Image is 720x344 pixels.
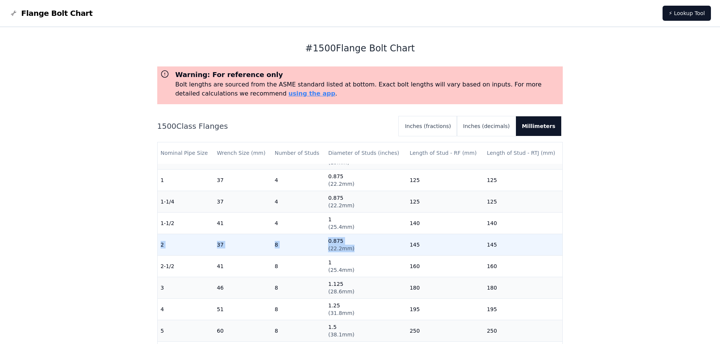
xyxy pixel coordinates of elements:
td: 51 [214,298,272,320]
a: using the app [288,90,335,97]
span: ( 19mm ) [328,159,349,165]
td: 195 [407,298,484,320]
td: 41 [214,255,272,277]
td: 37 [214,191,272,212]
th: Length of Stud - RTJ (mm) [484,142,562,164]
td: 8 [272,234,325,255]
td: 2-1/2 [158,255,214,277]
th: Wrench Size (mm) [214,142,272,164]
a: Flange Bolt Chart LogoFlange Bolt Chart [9,8,93,19]
td: 145 [484,234,562,255]
span: ( 38.1mm ) [328,332,354,338]
td: 1-1/2 [158,212,214,234]
th: Nominal Pipe Size [158,142,214,164]
td: 1-1/4 [158,191,214,212]
img: Flange Bolt Chart Logo [9,9,18,18]
td: 180 [407,277,484,298]
td: 37 [214,169,272,191]
td: 1.25 [325,298,406,320]
td: 125 [484,191,562,212]
td: 160 [484,255,562,277]
button: Inches (fractions) [399,116,457,136]
td: 1 [325,255,406,277]
h2: 1500 Class Flanges [157,121,393,131]
td: 46 [214,277,272,298]
th: Length of Stud - RF (mm) [407,142,484,164]
td: 0.875 [325,169,406,191]
td: 8 [272,298,325,320]
td: 4 [272,191,325,212]
td: 125 [407,191,484,212]
th: Diameter of Studs (inches) [325,142,406,164]
td: 60 [214,320,272,341]
h1: # 1500 Flange Bolt Chart [157,42,563,54]
p: Bolt lengths are sourced from the ASME standard listed at bottom. Exact bolt lengths will vary ba... [175,80,560,98]
span: ( 25.4mm ) [328,267,354,273]
td: 8 [272,320,325,341]
td: 140 [407,212,484,234]
td: 125 [407,169,484,191]
td: 145 [407,234,484,255]
td: 1 [158,169,214,191]
td: 1.5 [325,320,406,341]
button: Millimeters [516,116,562,136]
span: ( 22.2mm ) [328,202,354,208]
td: 2 [158,234,214,255]
td: 195 [484,298,562,320]
td: 5 [158,320,214,341]
td: 250 [407,320,484,341]
td: 1.125 [325,277,406,298]
span: ( 28.6mm ) [328,288,354,295]
td: 4 [158,298,214,320]
td: 1 [325,212,406,234]
span: ( 22.2mm ) [328,181,354,187]
span: ( 22.2mm ) [328,245,354,251]
td: 37 [214,234,272,255]
td: 125 [484,169,562,191]
td: 180 [484,277,562,298]
td: 0.875 [325,191,406,212]
td: 140 [484,212,562,234]
td: 4 [272,169,325,191]
h3: Warning: For reference only [175,69,560,80]
td: 8 [272,255,325,277]
span: ( 31.8mm ) [328,310,354,316]
button: Inches (decimals) [457,116,516,136]
td: 250 [484,320,562,341]
td: 0.875 [325,234,406,255]
a: ⚡ Lookup Tool [663,6,711,21]
td: 8 [272,277,325,298]
th: Number of Studs [272,142,325,164]
td: 41 [214,212,272,234]
span: Flange Bolt Chart [21,8,93,19]
td: 3 [158,277,214,298]
td: 4 [272,212,325,234]
td: 160 [407,255,484,277]
span: ( 25.4mm ) [328,224,354,230]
